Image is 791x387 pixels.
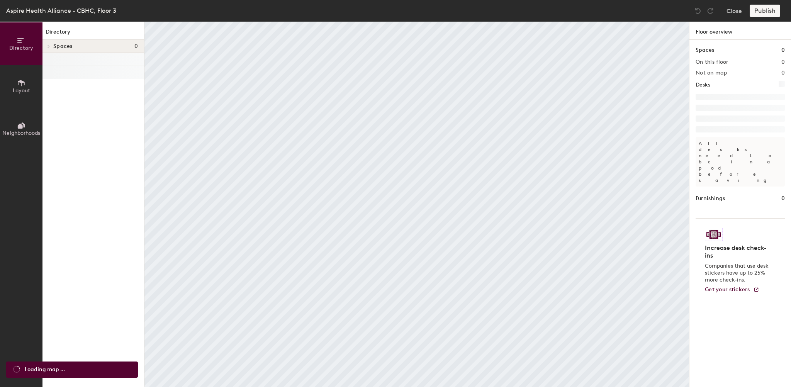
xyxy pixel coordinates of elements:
p: All desks need to be in a pod before saving [696,137,785,187]
div: Aspire Health Alliance - CBHC, Floor 3 [6,6,116,15]
button: Close [726,5,742,17]
canvas: Map [144,22,689,387]
span: Spaces [53,43,73,49]
h1: Desks [696,81,710,89]
h1: Floor overview [689,22,791,40]
h2: On this floor [696,59,728,65]
a: Get your stickers [705,287,759,293]
img: Undo [694,7,702,15]
h1: Furnishings [696,194,725,203]
span: Directory [9,45,33,51]
h1: Spaces [696,46,714,54]
h1: 0 [781,194,785,203]
span: Get your stickers [705,286,750,293]
span: 0 [134,43,138,49]
h2: 0 [781,70,785,76]
h1: Directory [42,28,144,40]
span: Layout [13,87,30,94]
p: Companies that use desk stickers have up to 25% more check-ins. [705,263,771,283]
h1: 0 [781,46,785,54]
h2: 0 [781,59,785,65]
span: Loading map ... [25,365,65,374]
img: Redo [706,7,714,15]
span: Neighborhoods [2,130,40,136]
h4: Increase desk check-ins [705,244,771,260]
img: Sticker logo [705,228,723,241]
h2: Not on map [696,70,727,76]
